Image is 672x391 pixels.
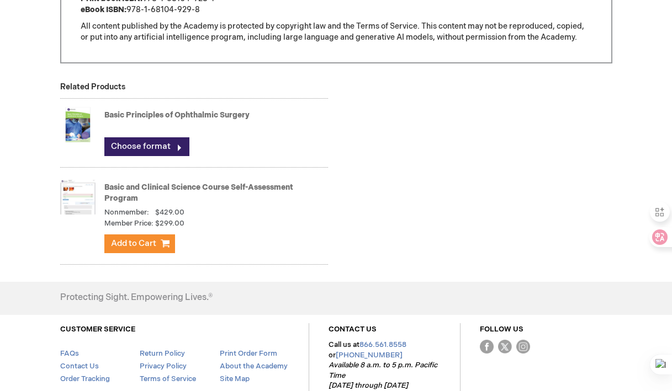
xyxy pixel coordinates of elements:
strong: Member Price: [104,218,154,229]
a: 866.561.8558 [359,340,406,349]
img: Facebook [480,340,494,353]
span: $429.00 [155,208,184,217]
p: Call us at or [329,340,441,391]
a: Return Policy [140,349,185,358]
strong: eBook ISBN: [81,5,126,14]
a: Order Tracking [60,374,110,383]
a: Site Map [220,374,250,383]
span: $299.00 [155,218,184,229]
img: Basic and Clinical Science Course Self-Assessment Program [60,175,96,219]
img: instagram [516,340,530,353]
a: Terms of Service [140,374,196,383]
a: CONTACT US [329,325,377,334]
a: Privacy Policy [140,362,187,371]
a: FOLLOW US [480,325,523,334]
strong: Related Products [60,82,125,92]
a: Basic Principles of Ophthalmic Surgery [104,110,250,120]
a: CUSTOMER SERVICE [60,325,135,334]
em: Available 8 a.m. to 5 p.m. Pacific Time [DATE] through [DATE] [329,361,437,390]
img: Basic Principles of Ophthalmic Surgery [60,103,96,147]
button: Add to Cart [104,234,175,253]
p: All content published by the Academy is protected by copyright law and the Terms of Service. This... [81,21,592,43]
a: FAQs [60,349,79,358]
h4: Protecting Sight. Empowering Lives.® [60,293,213,303]
a: Contact Us [60,362,99,371]
img: Twitter [498,340,512,353]
span: Add to Cart [111,238,156,249]
a: Basic and Clinical Science Course Self-Assessment Program [104,183,293,203]
a: Print Order Form [220,349,277,358]
a: Choose format [104,137,189,156]
strong: Nonmember: [104,207,149,218]
a: About the Academy [220,362,288,371]
a: [PHONE_NUMBER] [336,351,403,360]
